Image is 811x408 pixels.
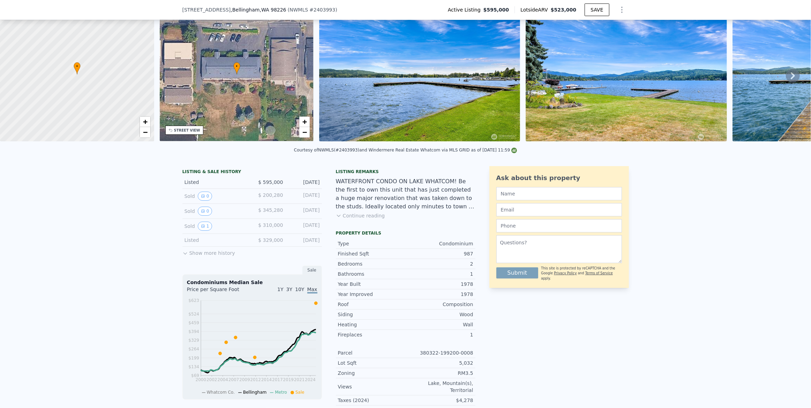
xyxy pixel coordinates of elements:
tspan: 2007 [228,378,239,383]
div: Year Built [338,281,406,288]
div: Condominium [406,240,473,247]
div: [DATE] [289,222,320,231]
div: Year Improved [338,291,406,298]
div: Heating [338,321,406,328]
span: # 2403993 [309,7,335,13]
div: Taxes (2024) [338,397,406,404]
span: $ 310,000 [258,222,283,228]
tspan: 2012 [250,378,261,383]
img: Sale: 167087124 Parcel: 102735716 [526,7,727,141]
span: $ 329,000 [258,237,283,243]
div: Parcel [338,349,406,356]
div: Listing remarks [336,169,475,175]
input: Phone [496,219,622,232]
span: [STREET_ADDRESS] [182,6,231,13]
div: Roof [338,301,406,308]
div: 987 [406,250,473,257]
button: View historical data [198,207,212,216]
div: Property details [336,230,475,236]
div: Ask about this property [496,173,622,183]
input: Name [496,187,622,200]
span: Bellingham [243,390,267,395]
div: 5,032 [406,359,473,366]
a: Privacy Policy [554,271,577,275]
span: • [233,63,240,69]
div: This site is protected by reCAPTCHA and the Google and apply. [541,266,622,281]
button: Submit [496,267,539,279]
div: ( ) [288,6,337,13]
span: 3Y [286,287,292,292]
tspan: $264 [188,347,199,352]
div: Type [338,240,406,247]
span: Max [307,287,317,294]
span: 10Y [295,287,304,292]
button: View historical data [198,222,212,231]
div: Composition [406,301,473,308]
button: Continue reading [336,212,385,219]
tspan: 2000 [195,378,206,383]
tspan: $524 [188,312,199,317]
span: − [302,128,307,136]
a: Zoom out [140,127,150,138]
div: Sale [302,266,322,275]
tspan: 2021 [294,378,305,383]
tspan: 2009 [239,378,250,383]
button: Show Options [615,3,629,17]
button: View historical data [198,192,212,201]
tspan: 2024 [305,378,316,383]
span: • [74,63,81,69]
div: Siding [338,311,406,318]
div: Wood [406,311,473,318]
div: Sold [185,222,247,231]
tspan: 2017 [272,378,283,383]
div: Lot Sqft [338,359,406,366]
tspan: 2004 [217,378,228,383]
div: RM3.5 [406,370,473,377]
button: Show more history [182,247,235,257]
tspan: 2014 [261,378,272,383]
div: Lake, Mountain(s), Territorial [406,380,473,394]
div: [DATE] [289,192,320,201]
span: Metro [275,390,287,395]
div: [DATE] [289,179,320,186]
div: • [233,62,240,74]
span: Lotside ARV [520,6,550,13]
a: Zoom in [140,117,150,127]
span: , WA 98226 [260,7,286,13]
div: 1 [406,270,473,277]
img: Sale: 167087124 Parcel: 102735716 [319,7,520,141]
div: $4,278 [406,397,473,404]
div: Finished Sqft [338,250,406,257]
a: Zoom out [299,127,310,138]
div: Wall [406,321,473,328]
span: Whatcom Co. [207,390,235,395]
tspan: $394 [188,329,199,334]
div: Fireplaces [338,331,406,338]
tspan: 2002 [206,378,217,383]
div: 380322-199200-0008 [406,349,473,356]
div: Price per Square Foot [187,286,252,297]
div: 2 [406,260,473,267]
span: NWMLS [290,7,308,13]
span: $ 200,280 [258,192,283,198]
tspan: $329 [188,338,199,343]
div: Bathrooms [338,270,406,277]
tspan: $199 [188,356,199,361]
span: $523,000 [551,7,577,13]
div: LISTING & SALE HISTORY [182,169,322,176]
span: + [143,117,147,126]
div: [DATE] [289,207,320,216]
span: $ 345,280 [258,207,283,213]
div: STREET VIEW [174,128,200,133]
tspan: 2019 [283,378,294,383]
span: $ 595,000 [258,179,283,185]
div: Listed [185,237,247,244]
div: WATERFRONT CONDO ON LAKE WHATCOM! Be the first to own this unit that has just completed a huge ma... [336,177,475,211]
div: • [74,62,81,74]
button: SAVE [585,3,609,16]
div: Zoning [338,370,406,377]
a: Terms of Service [585,271,613,275]
div: 1 [406,331,473,338]
span: Sale [295,390,305,395]
tspan: $134 [188,364,199,369]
